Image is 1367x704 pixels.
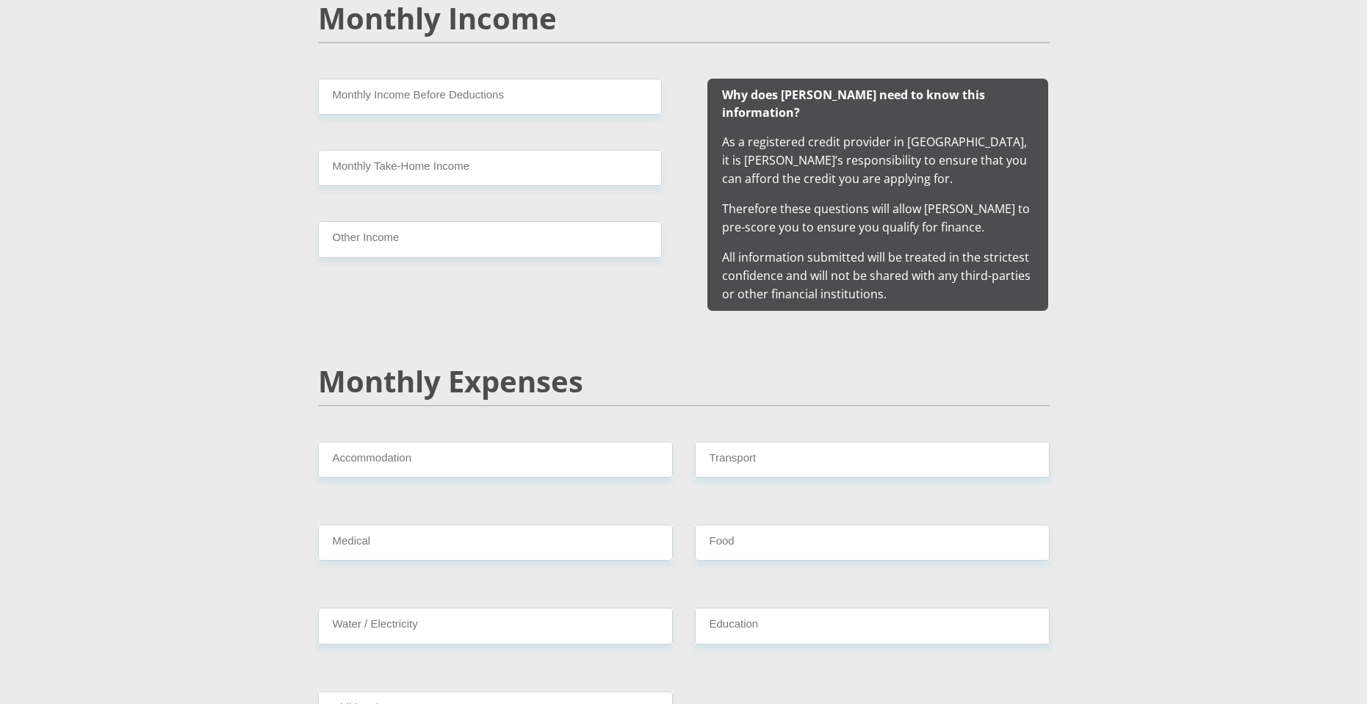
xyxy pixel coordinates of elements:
[318,608,673,644] input: Expenses - Water/Electricity
[318,1,1050,36] h2: Monthly Income
[318,525,673,561] input: Expenses - Medical
[695,608,1050,644] input: Expenses - Education
[318,150,662,186] input: Monthly Take Home Income
[722,87,985,121] b: Why does [PERSON_NAME] need to know this information?
[695,442,1050,478] input: Expenses - Transport
[318,364,1050,399] h2: Monthly Expenses
[318,221,662,257] input: Other Income
[722,86,1034,302] span: As a registered credit provider in [GEOGRAPHIC_DATA], it is [PERSON_NAME]’s responsibility to ens...
[695,525,1050,561] input: Expenses - Food
[318,79,662,115] input: Monthly Income Before Deductions
[318,442,673,478] input: Expenses - Accommodation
